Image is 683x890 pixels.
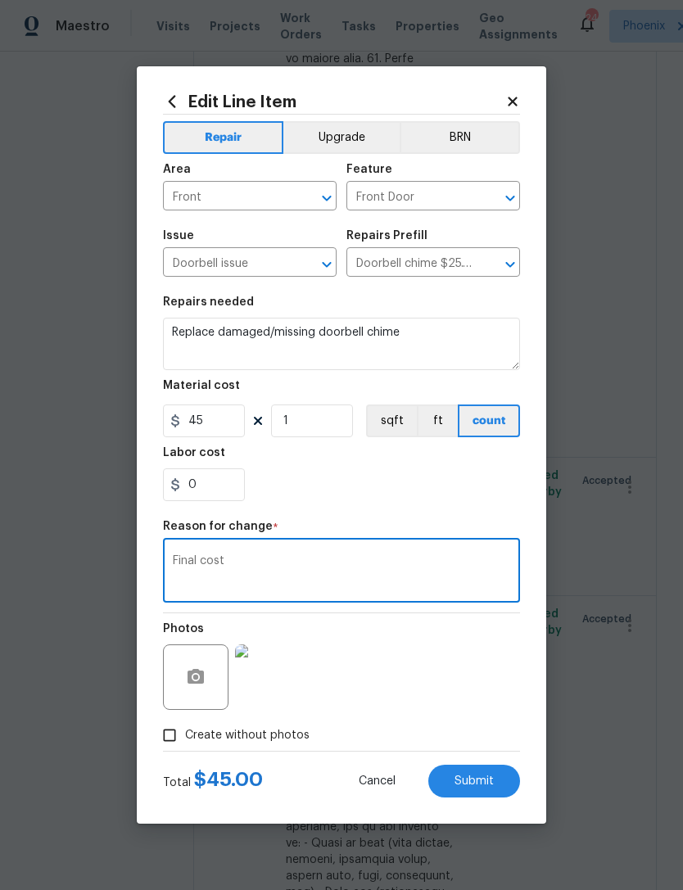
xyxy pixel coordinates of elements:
h5: Area [163,164,191,175]
button: Submit [428,765,520,797]
h5: Material cost [163,380,240,391]
button: Open [499,187,522,210]
h5: Repairs needed [163,296,254,308]
h5: Repairs Prefill [346,230,427,242]
button: Open [315,253,338,276]
h5: Issue [163,230,194,242]
h5: Photos [163,623,204,635]
button: Upgrade [283,121,400,154]
h5: Reason for change [163,521,273,532]
h5: Feature [346,164,392,175]
textarea: Replace damaged/missing doorbell chime [163,318,520,370]
button: Cancel [332,765,422,797]
h2: Edit Line Item [163,93,505,111]
span: Create without photos [185,727,310,744]
button: count [458,404,520,437]
button: ft [417,404,458,437]
button: Open [499,253,522,276]
span: $ 45.00 [194,770,263,789]
div: Total [163,771,263,791]
button: Repair [163,121,283,154]
h5: Labor cost [163,447,225,459]
span: Submit [455,775,494,788]
span: Cancel [359,775,396,788]
button: sqft [366,404,417,437]
button: Open [315,187,338,210]
button: BRN [400,121,520,154]
textarea: Final cost [173,555,510,590]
